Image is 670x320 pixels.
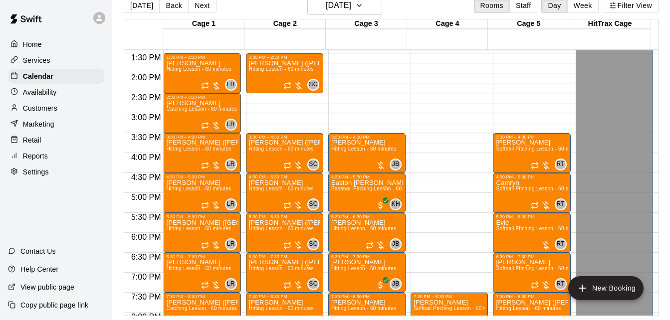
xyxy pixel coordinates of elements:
[556,239,565,249] span: RT
[249,254,320,259] div: 6:30 PM – 7:30 PM
[8,69,104,84] a: Calendar
[392,239,400,249] span: JB
[331,214,403,219] div: 5:30 PM – 6:30 PM
[225,198,237,210] div: Leo Rojas
[394,159,402,170] span: Jose Bermudez
[331,174,403,179] div: 4:30 PM – 5:30 PM
[309,199,317,209] span: SC
[166,55,237,60] div: 1:30 PM – 2:30 PM
[23,71,53,81] p: Calendar
[8,117,104,132] a: Marketing
[129,293,164,301] span: 7:30 PM
[496,135,567,140] div: 3:30 PM – 4:30 PM
[163,253,240,293] div: 6:30 PM – 7:30 PM: Hitting Lesson - 60 minutes
[129,233,164,241] span: 6:00 PM
[8,85,104,100] a: Availability
[8,164,104,179] div: Settings
[163,93,240,133] div: 2:30 PM – 3:30 PM: Catching Lesson - 60 minutes
[307,79,319,91] div: Santiago Chirino
[166,214,237,219] div: 5:30 PM – 6:30 PM
[390,278,402,290] div: Jose Bermudez
[23,119,54,129] p: Marketing
[8,101,104,116] a: Customers
[23,135,41,145] p: Retail
[201,201,209,209] span: Recurring event
[331,146,396,152] span: Hitting Lesson - 60 minutes
[129,93,164,102] span: 2:30 PM
[20,246,56,256] p: Contact Us
[311,79,319,91] span: Santiago Chirino
[556,199,565,209] span: RT
[229,238,237,250] span: Leo Rojas
[414,294,485,299] div: 7:30 PM – 8:30 PM
[20,282,74,292] p: View public page
[249,135,320,140] div: 3:30 PM – 4:30 PM
[246,133,323,173] div: 3:30 PM – 4:30 PM: Hitting Lesson - 60 minutes
[8,149,104,163] a: Reports
[166,146,231,152] span: Hitting Lesson - 60 minutes
[249,266,314,271] span: Hitting Lesson - 60 minutes
[366,241,374,249] span: Recurring event
[496,174,567,179] div: 4:30 PM – 5:30 PM
[246,253,323,293] div: 6:30 PM – 7:30 PM: Hitting Lesson - 60 minutes
[311,159,319,170] span: Santiago Chirino
[246,173,323,213] div: 4:30 PM – 5:30 PM: Hitting Lesson - 60 minutes
[129,173,164,181] span: 4:30 PM
[328,173,406,213] div: 4:30 PM – 5:30 PM: Easton Kuhns
[394,278,402,290] span: Jose Bermudez
[246,53,323,93] div: 1:30 PM – 2:30 PM: Hitting Lesson - 60 minutes
[163,19,244,29] div: Cage 1
[229,198,237,210] span: Leo Rojas
[328,133,406,173] div: 3:30 PM – 4:30 PM: Hitting Lesson - 60 minutes
[283,82,291,90] span: Recurring event
[163,133,240,173] div: 3:30 PM – 4:30 PM: Hitting Lesson - 60 minutes
[496,226,584,231] span: Softball Pitching Lesson - 60 minutes
[166,174,237,179] div: 4:30 PM – 5:30 PM
[331,135,403,140] div: 3:30 PM – 4:30 PM
[391,199,400,209] span: KH
[166,266,231,271] span: Hitting Lesson - 60 minutes
[227,239,235,249] span: LR
[394,198,402,210] span: Kyle Huckaby
[569,19,651,29] div: HitTrax Cage
[227,279,235,289] span: LR
[493,173,570,213] div: 4:30 PM – 5:30 PM: Camryn
[129,193,164,201] span: 5:00 PM
[249,214,320,219] div: 5:30 PM – 6:30 PM
[163,53,240,93] div: 1:30 PM – 2:30 PM: Hitting Lesson - 60 minutes
[307,238,319,250] div: Santiago Chirino
[20,264,58,274] p: Help Center
[555,159,567,170] div: Raychel Trocki
[249,66,314,72] span: Hitting Lesson - 60 minutes
[307,159,319,170] div: Santiago Chirino
[8,53,104,68] a: Services
[129,113,164,122] span: 3:00 PM
[390,198,402,210] div: Kyle Huckaby
[311,238,319,250] span: Santiago Chirino
[392,279,400,289] span: JB
[331,306,396,311] span: Hitting Lesson - 60 minutes
[556,279,565,289] span: RT
[390,238,402,250] div: Jose Bermudez
[8,133,104,148] a: Retail
[311,198,319,210] span: Santiago Chirino
[201,122,209,130] span: Recurring event
[23,55,50,65] p: Services
[163,213,240,253] div: 5:30 PM – 6:30 PM: Hitting Lesson - 60 minutes
[283,201,291,209] span: Recurring event
[249,186,314,191] span: Hitting Lesson - 60 minutes
[307,198,319,210] div: Santiago Chirino
[326,19,407,29] div: Cage 3
[225,79,237,91] div: Leo Rojas
[392,160,400,169] span: JB
[244,19,326,29] div: Cage 2
[229,159,237,170] span: Leo Rojas
[307,278,319,290] div: Santiago Chirino
[225,159,237,170] div: Leo Rojas
[229,119,237,131] span: Leo Rojas
[227,199,235,209] span: LR
[229,278,237,290] span: Leo Rojas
